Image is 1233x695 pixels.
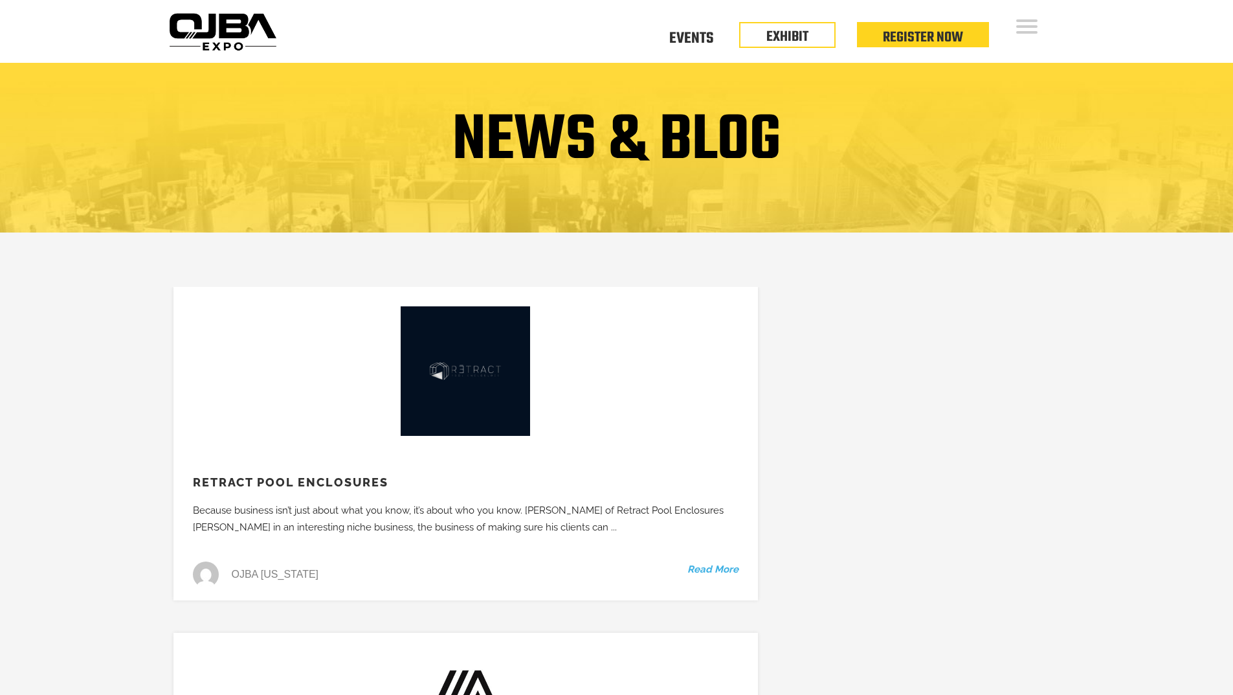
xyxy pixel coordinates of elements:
[687,562,739,578] a: Read More
[452,108,781,174] h1: NEWS & BLOG
[232,573,319,576] span: OJBA [US_STATE]
[173,503,750,536] div: Because business isn’t just about what you know, it’s about who you know. [PERSON_NAME] of Retrac...
[193,475,388,489] a: Retract Pool Enclosures
[766,26,808,48] a: EXHIBIT
[883,27,963,49] a: Register Now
